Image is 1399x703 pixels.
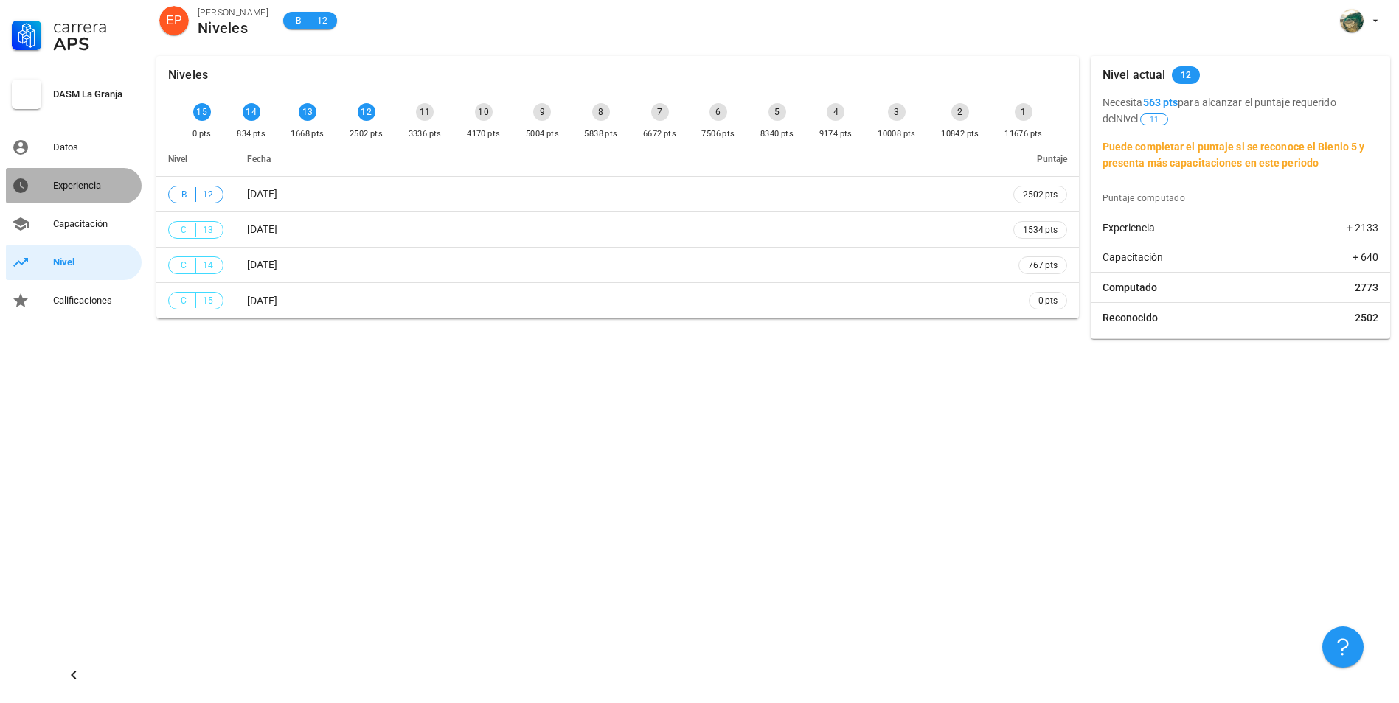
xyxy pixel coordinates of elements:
span: Capacitación [1103,250,1163,265]
div: 4170 pts [467,127,500,141]
div: 8 [592,103,610,121]
div: 12 [358,103,375,121]
span: 11 [1150,114,1159,125]
span: C [178,223,190,237]
div: 11 [416,103,434,121]
div: [PERSON_NAME] [198,5,268,20]
span: 1534 pts [1023,223,1058,237]
a: Capacitación [6,206,142,242]
div: 11676 pts [1004,127,1043,141]
span: [DATE] [247,295,277,307]
span: 2773 [1355,280,1378,295]
div: Carrera [53,18,136,35]
span: Nivel [168,154,187,164]
span: B [292,13,304,28]
div: 6672 pts [643,127,676,141]
div: 3 [888,103,906,121]
div: 8340 pts [760,127,794,141]
span: Computado [1103,280,1157,295]
div: 5 [768,103,786,121]
a: Calificaciones [6,283,142,318]
span: 12 [202,187,214,202]
div: 15 [193,103,211,121]
div: avatar [1340,9,1364,32]
div: 0 pts [192,127,212,141]
div: 1668 pts [291,127,324,141]
span: 0 pts [1038,293,1058,308]
div: Niveles [168,56,208,94]
div: 5004 pts [526,127,559,141]
div: DASM La Granja [53,88,136,100]
div: 7 [651,103,669,121]
div: Nivel [53,256,136,268]
div: 2502 pts [350,127,383,141]
div: 9174 pts [819,127,853,141]
div: 14 [243,103,260,121]
div: 4 [827,103,844,121]
div: Nivel actual [1103,56,1166,94]
div: 10008 pts [878,127,916,141]
span: Fecha [247,154,271,164]
div: 834 pts [237,127,265,141]
div: APS [53,35,136,53]
span: EP [166,6,181,35]
span: Reconocido [1103,310,1158,325]
span: 2502 [1355,310,1378,325]
div: 1 [1015,103,1032,121]
span: [DATE] [247,223,277,235]
span: [DATE] [247,188,277,200]
b: Puede completar el puntaje si se reconoce el Bienio 5 y presenta más capacitaciones en este periodo [1103,141,1365,169]
div: 6 [709,103,727,121]
span: B [178,187,190,202]
span: Puntaje [1037,154,1067,164]
div: 5838 pts [584,127,617,141]
a: Experiencia [6,168,142,203]
p: Necesita para alcanzar el puntaje requerido del [1103,94,1378,127]
div: 13 [299,103,316,121]
b: 563 pts [1143,97,1178,108]
div: 10 [475,103,493,121]
div: avatar [159,6,189,35]
span: C [178,293,190,308]
span: 12 [316,13,328,28]
div: 2 [951,103,969,121]
span: 15 [202,293,214,308]
th: Fecha [235,141,1001,177]
a: Nivel [6,245,142,280]
span: 14 [202,258,214,273]
div: 9 [533,103,551,121]
span: 767 pts [1028,258,1058,273]
div: Calificaciones [53,295,136,307]
div: 7506 pts [701,127,735,141]
div: Datos [53,141,136,153]
a: Datos [6,130,142,165]
span: + 640 [1353,250,1378,265]
div: 10842 pts [941,127,979,141]
span: Nivel [1116,113,1170,125]
div: Experiencia [53,180,136,192]
div: Puntaje computado [1097,183,1390,213]
span: 12 [1181,66,1192,84]
div: Niveles [198,20,268,36]
th: Puntaje [1001,141,1079,177]
span: C [178,258,190,273]
span: 13 [202,223,214,237]
span: 2502 pts [1023,187,1058,202]
span: + 2133 [1347,220,1378,235]
div: Capacitación [53,218,136,230]
span: Experiencia [1103,220,1155,235]
div: 3336 pts [409,127,442,141]
span: [DATE] [247,259,277,270]
th: Nivel [156,141,235,177]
